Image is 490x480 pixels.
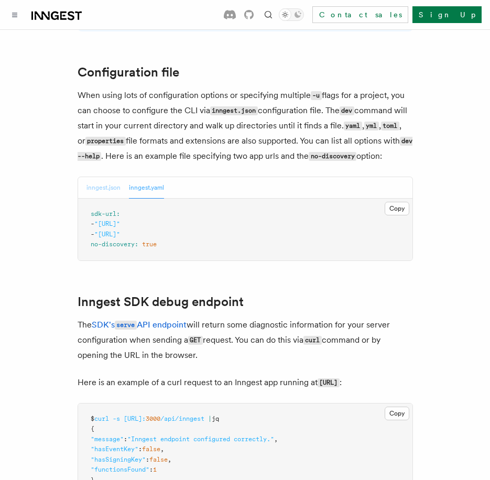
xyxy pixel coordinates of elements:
[91,241,135,248] span: no-discovery
[78,65,179,80] a: Configuration file
[146,456,149,463] span: :
[311,91,322,100] code: -u
[91,220,94,227] span: -
[312,6,408,23] a: Contact sales
[78,294,244,309] a: Inngest SDK debug endpoint
[78,318,413,363] p: The will return some diagnostic information for your server configuration when sending a request....
[129,177,164,199] button: inngest.yaml
[142,241,157,248] span: true
[153,466,157,473] span: 1
[94,415,109,422] span: curl
[364,122,379,130] code: yml
[262,8,275,21] button: Find something...
[135,241,138,248] span: :
[116,210,120,217] span: :
[91,456,146,463] span: "hasSigningKey"
[208,415,212,422] span: |
[168,456,171,463] span: ,
[188,336,203,345] code: GET
[91,445,138,453] span: "hasEventKey"
[78,88,413,164] p: When using lots of configuration options or specifying multiple flags for a project, you can choo...
[142,445,160,453] span: false
[113,415,120,422] span: -s
[91,466,149,473] span: "functionsFound"
[91,425,94,432] span: {
[78,375,413,390] p: Here is an example of a curl request to an Inngest app running at :
[381,122,399,130] code: toml
[309,152,356,161] code: no-discovery
[385,407,409,420] button: Copy
[124,435,127,443] span: :
[149,466,153,473] span: :
[274,435,278,443] span: ,
[94,220,120,227] span: "[URL]"
[8,8,21,21] button: Toggle navigation
[91,415,94,422] span: $
[212,415,219,422] span: jq
[146,415,160,422] span: 3000
[91,210,116,217] span: sdk-url
[385,202,409,215] button: Copy
[149,456,168,463] span: false
[344,122,362,130] code: yaml
[127,435,274,443] span: "Inngest endpoint configured correctly."
[92,320,187,330] a: SDK'sserveAPI endpoint
[303,336,322,345] code: curl
[94,231,120,238] span: "[URL]"
[318,378,340,387] code: [URL]
[115,321,137,330] code: serve
[412,6,482,23] a: Sign Up
[340,106,354,115] code: dev
[86,177,121,199] button: inngest.json
[91,231,94,238] span: -
[160,415,204,422] span: /api/inngest
[160,445,164,453] span: ,
[85,137,126,146] code: properties
[124,415,146,422] span: [URL]:
[138,445,142,453] span: :
[91,435,124,443] span: "message"
[279,8,304,21] button: Toggle dark mode
[210,106,258,115] code: inngest.json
